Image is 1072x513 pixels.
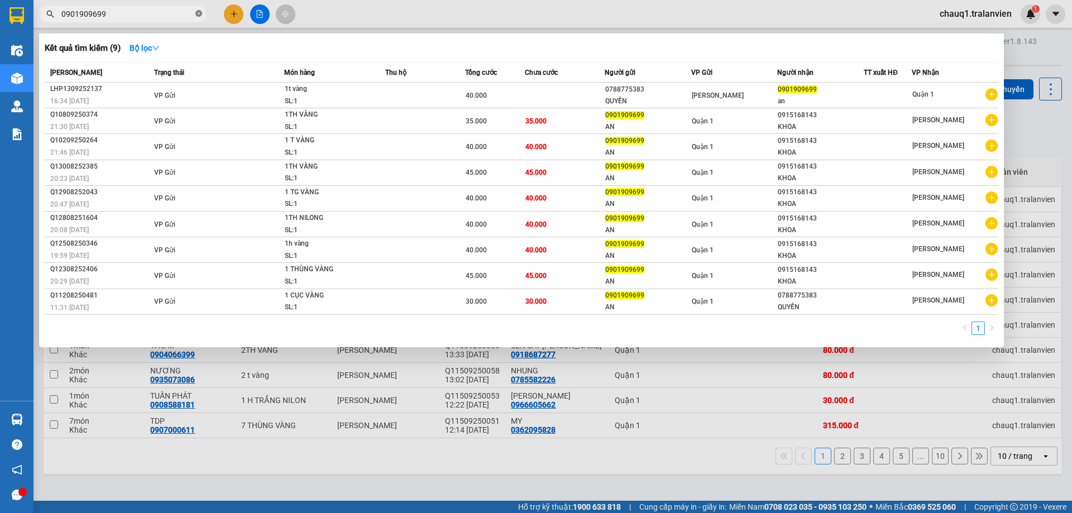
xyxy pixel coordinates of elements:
strong: Bộ lọc [130,44,160,52]
span: 21:30 [DATE] [50,123,89,131]
div: 1 T VÀNG [285,135,368,147]
div: 0915168143 [778,186,863,198]
span: down [152,44,160,52]
div: 1TH NILONG [285,212,368,224]
span: right [988,324,995,331]
div: QUYỀN [778,301,863,313]
span: VP Nhận [912,69,939,76]
div: SL: 1 [285,224,368,237]
img: warehouse-icon [11,45,23,56]
span: VP Gửi [691,69,712,76]
span: Quận 1 [692,169,714,176]
button: Bộ lọcdown [121,39,169,57]
span: 20:29 [DATE] [50,277,89,285]
span: Tổng cước [465,69,497,76]
img: logo-vxr [9,7,24,24]
div: SL: 1 [285,95,368,108]
span: 0901909699 [605,111,644,119]
div: 1 CỤC VÀNG [285,290,368,302]
span: [PERSON_NAME] [912,168,964,176]
span: notification [12,464,22,475]
span: [PERSON_NAME] [912,219,964,227]
span: 0901909699 [605,240,644,248]
span: TT xuất HĐ [864,69,898,76]
span: 45.000 [466,272,487,280]
span: Quận 1 [692,194,714,202]
span: 40.000 [525,143,547,151]
div: KHOA [778,198,863,210]
div: Q12808251604 [50,212,151,224]
span: message [12,490,22,500]
span: [PERSON_NAME] [692,92,744,99]
div: 0788775383 [778,290,863,301]
div: SL: 1 [285,147,368,159]
span: 45.000 [525,169,547,176]
span: 45.000 [525,272,547,280]
input: Tìm tên, số ĐT hoặc mã đơn [61,8,193,20]
span: 40.000 [466,92,487,99]
span: 40.000 [466,246,487,254]
span: VP Gửi [154,143,175,151]
div: SL: 1 [285,121,368,133]
span: 40.000 [525,220,547,228]
span: VP Gửi [154,92,175,99]
span: plus-circle [985,217,998,229]
div: SL: 1 [285,301,368,314]
div: 1t vàng [285,83,368,95]
span: 40.000 [525,246,547,254]
div: 0915168143 [778,135,863,147]
div: 0915168143 [778,161,863,172]
a: 1 [972,322,984,334]
span: 21:46 [DATE] [50,148,89,156]
div: AN [605,147,691,159]
span: 40.000 [466,143,487,151]
span: Quận 1 [692,246,714,254]
span: 0901909699 [605,137,644,145]
span: [PERSON_NAME] [912,116,964,124]
span: search [46,10,54,18]
span: 0901909699 [605,266,644,274]
span: VP Gửi [154,169,175,176]
img: warehouse-icon [11,414,23,425]
li: 1 [971,322,985,335]
span: 45.000 [466,169,487,176]
span: plus-circle [985,88,998,100]
span: VP Gửi [154,117,175,125]
div: 1TH VÀNG [285,109,368,121]
div: AN [605,198,691,210]
span: 40.000 [466,220,487,228]
div: KHOA [778,172,863,184]
div: AN [605,301,691,313]
span: Trạng thái [154,69,184,76]
span: 35.000 [525,117,547,125]
span: [PERSON_NAME] [912,271,964,279]
span: 40.000 [525,194,547,202]
span: 11:31 [DATE] [50,304,89,311]
span: VP Gửi [154,246,175,254]
span: Quận 1 [692,298,714,305]
div: Q12308252406 [50,263,151,275]
div: KHOA [778,121,863,133]
div: QUYỀN [605,95,691,107]
span: plus-circle [985,294,998,306]
div: 1TH VÀNG [285,161,368,173]
span: VP Gửi [154,298,175,305]
div: AN [605,121,691,133]
span: [PERSON_NAME] [912,296,964,304]
span: Quận 1 [692,143,714,151]
span: Quận 1 [912,90,934,98]
span: Quận 1 [692,220,714,228]
span: plus-circle [985,166,998,178]
span: plus-circle [985,269,998,281]
img: solution-icon [11,128,23,140]
span: 16:34 [DATE] [50,97,89,105]
span: 30.000 [525,298,547,305]
span: Quận 1 [692,272,714,280]
span: VP Gửi [154,194,175,202]
span: 0901909699 [605,214,644,222]
span: [PERSON_NAME] [912,245,964,253]
div: Q10809250374 [50,109,151,121]
div: KHOA [778,224,863,236]
div: AN [605,276,691,287]
div: Q13008252385 [50,161,151,172]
